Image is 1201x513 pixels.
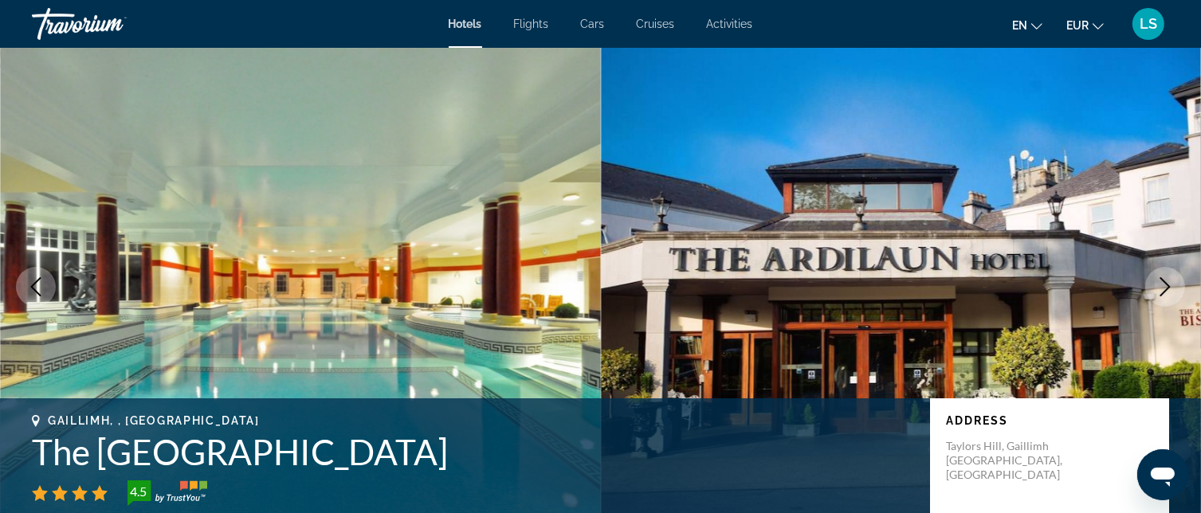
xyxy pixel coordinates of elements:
button: Change language [1012,14,1042,37]
button: Previous image [16,267,56,307]
img: trustyou-badge-hor.svg [128,480,207,506]
span: LS [1140,16,1157,32]
a: Cruises [637,18,675,30]
button: Change currency [1066,14,1104,37]
p: Taylors Hill, Gaillimh [GEOGRAPHIC_DATA], [GEOGRAPHIC_DATA] [946,439,1073,482]
div: 4.5 [123,482,155,501]
p: Address [946,414,1153,427]
span: Gaillimh, , [GEOGRAPHIC_DATA] [48,414,260,427]
iframe: Button to launch messaging window [1137,449,1188,500]
button: User Menu [1128,7,1169,41]
a: Hotels [449,18,482,30]
a: Cars [581,18,605,30]
span: en [1012,19,1027,32]
button: Next image [1145,267,1185,307]
a: Flights [514,18,549,30]
a: Travorium [32,3,191,45]
a: Activities [707,18,753,30]
span: EUR [1066,19,1089,32]
h1: The [GEOGRAPHIC_DATA] [32,431,914,472]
